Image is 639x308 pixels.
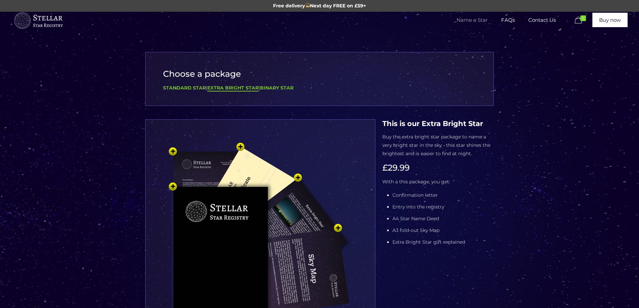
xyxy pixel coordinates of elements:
[13,11,63,31] img: buyastar-logo-transparent
[305,3,310,8] img: 💫
[382,178,494,186] p: With a this package, you get:
[163,85,206,91] a: Standard Star
[392,203,494,211] li: Entry into the registry
[522,5,563,35] a: Contact Us
[522,10,563,30] span: Contact Us
[382,163,494,173] h3: £
[450,10,494,30] span: Name a Star
[207,85,259,91] a: Extra Bright Star
[392,226,494,235] li: A3 fold-out Sky Map
[592,13,628,27] a: Buy now
[392,214,494,223] li: A4 Star Name Deed
[207,85,259,91] b: Extra Bright Star
[382,119,494,128] h4: This is our Extra Bright Star
[573,16,589,24] a: 1
[494,5,522,35] a: FAQs
[260,85,294,91] a: Binary Star
[494,10,522,30] span: FAQs
[388,163,410,173] span: 29.99
[163,84,476,92] div: | |
[392,238,494,246] li: Extra Bright Star gift explained
[13,5,63,35] a: Buy a Star
[450,5,494,35] a: Name a Star
[580,15,586,21] span: 1
[273,3,366,9] span: Free delivery Next day FREE on £59+
[392,191,494,199] li: Confirmation letter
[382,133,494,158] p: Buy the extra bright star package to name a very bright star in the sky - this star shines the br...
[163,69,476,79] h3: Choose a package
